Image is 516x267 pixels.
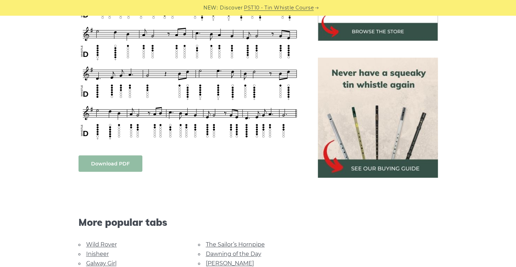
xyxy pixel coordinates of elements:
[86,251,109,257] a: Inisheer
[206,251,261,257] a: Dawning of the Day
[220,4,243,12] span: Discover
[86,241,117,248] a: Wild Rover
[206,241,265,248] a: The Sailor’s Hornpipe
[78,155,142,172] a: Download PDF
[86,260,117,267] a: Galway Girl
[318,58,438,178] img: tin whistle buying guide
[244,4,314,12] a: PST10 - Tin Whistle Course
[78,216,301,228] span: More popular tabs
[203,4,218,12] span: NEW:
[206,260,254,267] a: [PERSON_NAME]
